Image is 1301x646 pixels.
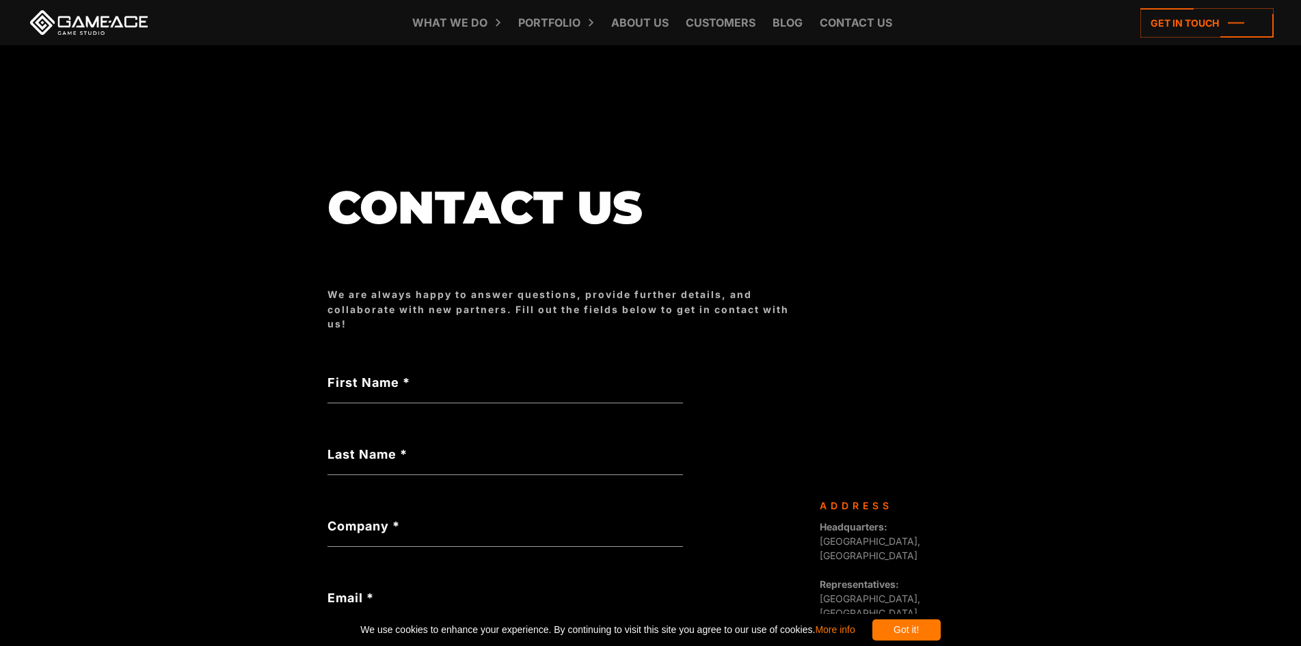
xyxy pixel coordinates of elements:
label: Email * [327,589,683,607]
label: First Name * [327,373,683,392]
span: [GEOGRAPHIC_DATA], [GEOGRAPHIC_DATA] [820,521,920,561]
div: We are always happy to answer questions, provide further details, and collaborate with new partne... [327,287,806,331]
label: Last Name * [327,445,683,463]
a: More info [815,624,855,635]
h1: Contact us [327,183,806,232]
span: We use cookies to enhance your experience. By continuing to visit this site you agree to our use ... [360,619,855,641]
strong: Headquarters: [820,521,887,533]
div: Got it! [872,619,941,641]
label: Company * [327,517,683,535]
div: Address [820,498,963,513]
strong: Representatives: [820,578,899,590]
a: Get in touch [1140,8,1274,38]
